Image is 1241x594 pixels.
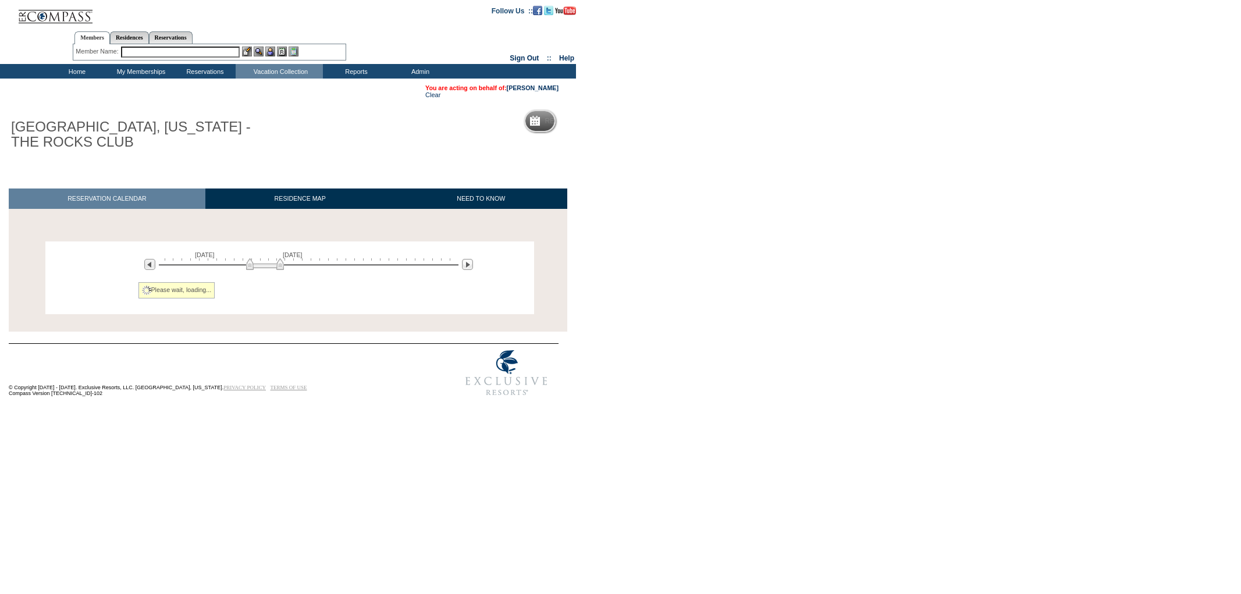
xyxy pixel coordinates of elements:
a: Residences [110,31,149,44]
a: NEED TO KNOW [394,188,567,209]
a: Subscribe to our YouTube Channel [555,6,576,13]
td: Home [44,64,108,79]
td: Reports [323,64,387,79]
span: [DATE] [283,251,303,258]
a: Clear [425,91,440,98]
a: Reservations [149,31,193,44]
img: b_calculator.gif [289,47,298,56]
span: :: [547,54,552,62]
img: Reservations [277,47,287,56]
td: Vacation Collection [236,64,323,79]
div: Member Name: [76,47,120,56]
a: RESERVATION CALENDAR [9,188,205,209]
h1: [GEOGRAPHIC_DATA], [US_STATE] - THE ROCKS CLUB [9,117,269,152]
td: Admin [387,64,451,79]
td: Follow Us :: [492,6,533,15]
img: Impersonate [265,47,275,56]
img: Subscribe to our YouTube Channel [555,6,576,15]
a: Sign Out [510,54,539,62]
img: b_edit.gif [242,47,252,56]
a: Help [559,54,574,62]
img: Follow us on Twitter [544,6,553,15]
img: spinner2.gif [142,286,151,295]
td: Reservations [172,64,236,79]
a: Become our fan on Facebook [533,6,542,13]
a: Follow us on Twitter [544,6,553,13]
span: You are acting on behalf of: [425,84,559,91]
td: © Copyright [DATE] - [DATE]. Exclusive Resorts, LLC. [GEOGRAPHIC_DATA], [US_STATE]. Compass Versi... [9,345,416,403]
img: Previous [144,259,155,270]
span: [DATE] [195,251,215,258]
img: View [254,47,264,56]
a: [PERSON_NAME] [507,84,559,91]
a: PRIVACY POLICY [223,385,266,390]
a: RESIDENCE MAP [205,188,395,209]
img: Next [462,259,473,270]
div: Please wait, loading... [138,282,215,298]
a: TERMS OF USE [271,385,307,390]
h5: Reservation Calendar [545,118,634,125]
img: Exclusive Resorts [454,344,559,402]
img: Become our fan on Facebook [533,6,542,15]
a: Members [74,31,110,44]
td: My Memberships [108,64,172,79]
